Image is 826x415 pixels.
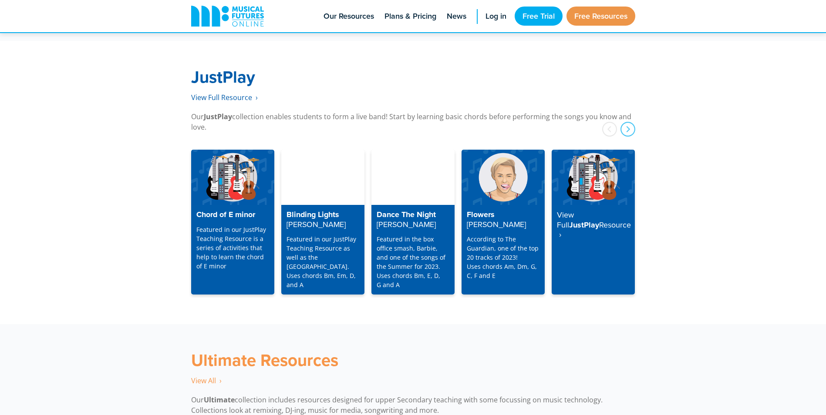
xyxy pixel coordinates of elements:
[602,122,617,137] div: prev
[467,234,539,280] p: According to The Guardian, one of the top 20 tracks of 2023! Uses chords Am, Dm, G, C, F and E
[287,219,346,230] strong: [PERSON_NAME]
[377,234,449,289] p: Featured in the box office smash, Barbie, and one of the songs of the Summer for 2023. Uses chord...
[620,122,635,137] div: next
[377,219,436,230] strong: [PERSON_NAME]
[204,395,235,405] strong: Ultimate
[384,10,436,22] span: Plans & Pricing
[191,93,258,102] span: View Full Resource‎‏‏‎ ‎ ›
[447,10,466,22] span: News
[191,376,222,386] a: View All ‎ ›
[191,150,274,295] a: Chord of E minor Featured in our JustPlay Teaching Resource is a series of activities that help t...
[196,225,269,271] p: Featured in our JustPlay Teaching Resource is a series of activities that help to learn the chord...
[287,234,359,289] p: Featured in our JustPlay Teaching Resource as well as the [GEOGRAPHIC_DATA]. Uses chords Bm, Em, ...
[377,210,449,229] h4: Dance The Night
[467,219,526,230] strong: [PERSON_NAME]
[557,219,631,240] strong: Resource ‎ ›
[557,209,574,230] strong: View Full
[191,111,635,132] p: Our collection enables students to form a live band! Start by learning basic chords before perfor...
[515,7,563,26] a: Free Trial
[191,93,258,103] a: View Full Resource‎‏‏‎ ‎ ›
[485,10,506,22] span: Log in
[191,65,255,89] strong: JustPlay
[204,112,232,121] strong: JustPlay
[552,150,635,295] a: View FullJustPlayResource ‎ ›
[557,210,630,240] h4: JustPlay
[281,150,364,295] a: Blinding Lights[PERSON_NAME] Featured in our JustPlay Teaching Resource as well as the [GEOGRAPHI...
[324,10,374,22] span: Our Resources
[467,210,539,229] h4: Flowers
[566,7,635,26] a: Free Resources
[196,210,269,220] h4: Chord of E minor
[371,150,455,295] a: Dance The Night[PERSON_NAME] Featured in the box office smash, Barbie, and one of the songs of th...
[191,348,338,372] strong: Ultimate Resources
[462,150,545,295] a: Flowers[PERSON_NAME] According to The Guardian, one of the top 20 tracks of 2023!Uses chords Am, ...
[287,210,359,229] h4: Blinding Lights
